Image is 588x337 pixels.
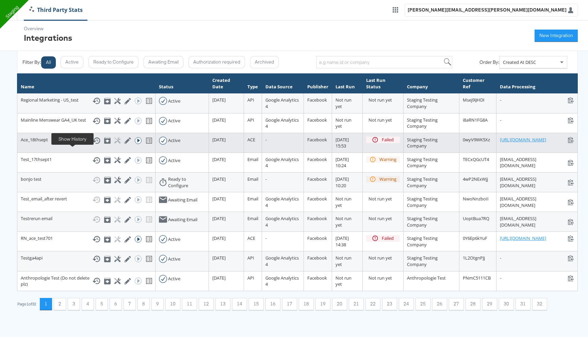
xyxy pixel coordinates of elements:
button: Ready to Configure [88,56,138,68]
button: 2 [54,298,66,310]
button: 4 [82,298,94,310]
span: Facebook [307,235,327,241]
button: 19 [315,298,330,310]
span: [DATE] [212,255,226,261]
div: Not run yet [369,275,400,281]
div: Not run yet [369,215,400,222]
div: Active [168,157,180,164]
span: API [247,255,254,261]
span: Staging Testing Company [407,235,438,248]
div: Test_17thsept1 [21,156,152,164]
button: 10 [165,298,180,310]
div: Active [168,256,180,262]
div: Warning [379,156,396,163]
div: Integrations [24,32,72,43]
div: - [500,275,574,281]
th: Name [17,74,156,93]
div: RN_ace_test701 [21,235,152,243]
div: Ready to Configure [168,176,205,189]
span: Google Analytics 4 [265,196,299,208]
th: Status [156,74,209,93]
div: Active [168,276,180,282]
span: UoptBua7RQ [463,215,489,221]
span: Facebook [307,275,327,281]
span: Staging Testing Company [407,97,438,109]
div: Not run yet [369,196,400,202]
div: - [500,117,574,123]
span: Email [247,156,258,162]
span: Facebook [307,156,327,162]
a: Third Party Stats [24,6,88,14]
span: [DATE] [212,176,226,182]
button: Show History [92,137,99,145]
span: NwoNnzboII [463,196,489,202]
button: 20 [332,298,347,310]
a: [URL][DOMAIN_NAME] [500,137,546,143]
span: Google Analytics 4 [265,275,299,287]
span: PNmC5111CB [463,275,491,281]
button: 13 [215,298,230,310]
button: 27 [449,298,464,310]
button: Awaiting Email [144,56,183,68]
a: [URL][DOMAIN_NAME] [500,235,546,242]
div: Not run yet [369,117,400,123]
div: Overview [24,25,72,32]
span: Facebook [307,176,327,182]
span: Staging Testing Company [407,176,438,189]
button: 28 [465,298,480,310]
th: Last Run [332,74,362,93]
span: API [247,275,254,281]
button: 1 [40,298,52,310]
th: Publisher [304,74,332,93]
div: - [500,97,574,103]
span: Facebook [307,196,327,202]
span: [DATE] [212,156,226,162]
span: Not run yet [336,196,352,208]
div: Active [168,236,180,243]
button: 14 [232,298,247,310]
span: - [265,235,267,241]
span: Staging Testing Company [407,156,438,169]
div: Failed [382,137,394,143]
span: Not run yet [336,215,352,228]
button: 22 [365,298,380,310]
button: 21 [349,298,364,310]
span: Google Analytics 4 [265,156,299,169]
span: Staging Testing Company [407,196,438,208]
span: Google Analytics 4 [265,215,299,228]
svg: View missing tracking codes [145,137,153,145]
div: Mainline Menswear GA4_UK test [21,117,152,125]
span: Facebook [307,255,327,261]
div: - [500,255,574,261]
button: 7 [124,298,136,310]
span: ACE [247,235,255,241]
button: 29 [482,298,497,310]
span: API [247,97,254,103]
button: 15 [249,298,264,310]
span: [DATE] 10:24 [336,156,349,169]
span: [DATE] [212,117,226,123]
button: All [41,56,56,69]
span: Email [247,176,258,182]
svg: View missing tracking codes [145,277,153,285]
div: Awaiting Email [168,197,197,203]
svg: View missing tracking codes [145,255,153,263]
span: [DATE] 10:20 [336,176,349,189]
button: 3 [68,298,80,310]
div: Ace_18thsept [21,137,152,145]
th: Created Date [209,74,244,93]
span: [DATE] 14:38 [336,235,349,248]
span: i8aRN1FG8A [463,117,488,123]
span: ACE [247,137,255,143]
button: 25 [415,298,430,310]
span: Facebook [307,97,327,103]
span: Anthropologie Test [407,275,446,281]
div: Warning [379,176,396,182]
span: Staging Testing Company [407,137,438,149]
div: Order By: [479,59,499,66]
th: Data Source [262,74,304,93]
div: Active [168,118,180,124]
th: Data Processing [496,74,578,93]
span: 1L2OtgnPJj [463,255,485,261]
input: e.g name,id or company [316,56,452,68]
